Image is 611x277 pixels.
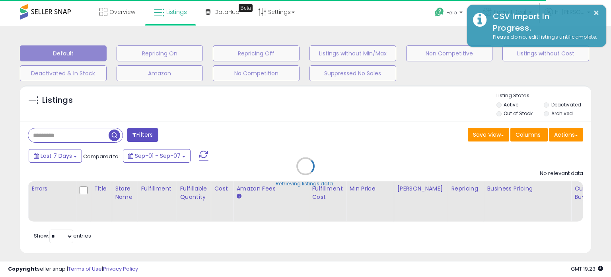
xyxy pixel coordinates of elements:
[20,45,107,61] button: Default
[309,65,396,81] button: Suppressed No Sales
[20,65,107,81] button: Deactivated & In Stock
[8,265,37,273] strong: Copyright
[502,45,589,61] button: Listings without Cost
[309,45,396,61] button: Listings without Min/Max
[239,4,253,12] div: Tooltip anchor
[406,45,493,61] button: Non Competitive
[593,8,599,18] button: ×
[213,65,300,81] button: No Competition
[487,11,600,33] div: CSV Import In Progress.
[487,33,600,41] div: Please do not edit listings until complete.
[434,7,444,17] i: Get Help
[166,8,187,16] span: Listings
[446,9,457,16] span: Help
[117,65,203,81] button: Amazon
[8,265,138,273] div: seller snap | |
[428,1,471,26] a: Help
[214,8,239,16] span: DataHub
[103,265,138,273] a: Privacy Policy
[68,265,102,273] a: Terms of Use
[276,180,335,187] div: Retrieving listings data..
[213,45,300,61] button: Repricing Off
[109,8,135,16] span: Overview
[117,45,203,61] button: Repricing On
[571,265,603,273] span: 2025-09-15 19:23 GMT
